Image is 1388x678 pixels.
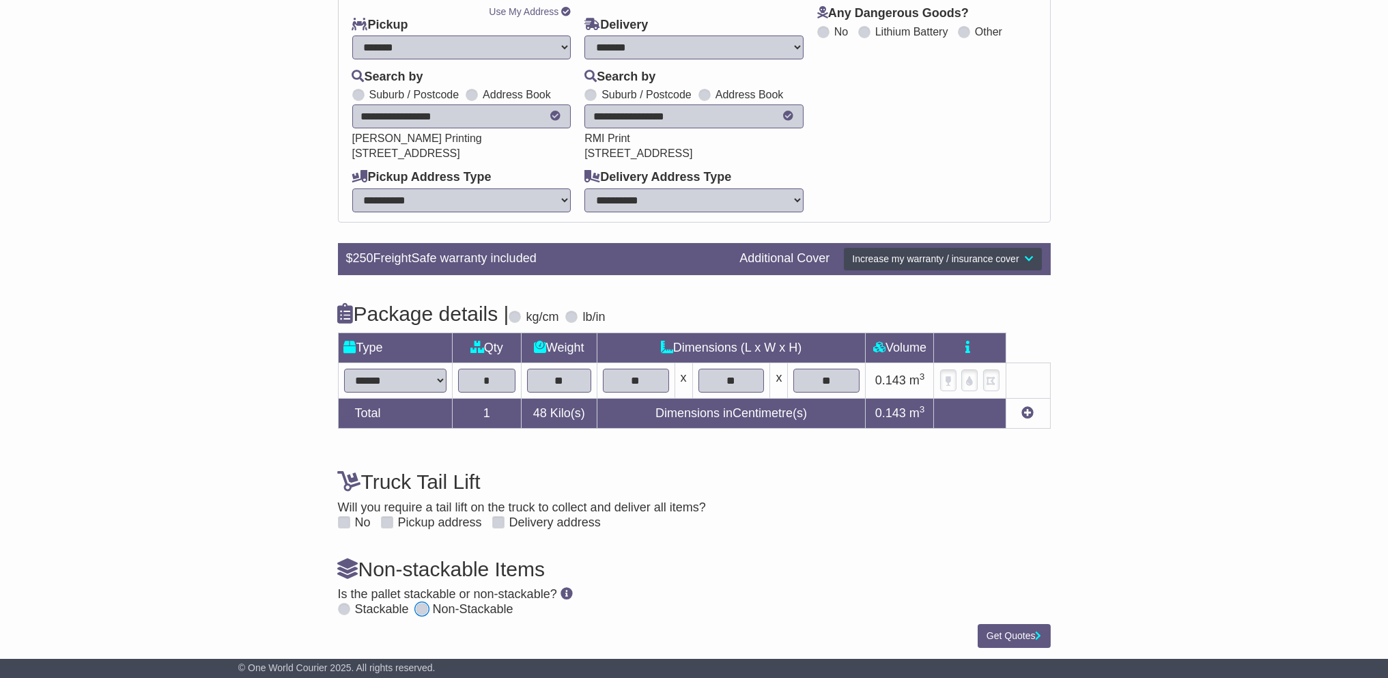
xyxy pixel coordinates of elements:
[521,398,597,428] td: Kilo(s)
[597,398,866,428] td: Dimensions in Centimetre(s)
[909,373,925,387] span: m
[920,404,925,414] sup: 3
[452,333,521,363] td: Qty
[509,515,601,531] label: Delivery address
[584,132,630,144] span: RMI Print
[352,18,408,33] label: Pickup
[533,406,547,420] span: 48
[355,602,409,617] label: Stackable
[433,602,513,617] label: Non-Stackable
[352,132,482,144] span: [PERSON_NAME] Printing
[597,333,866,363] td: Dimensions (L x W x H)
[866,333,934,363] td: Volume
[675,363,692,398] td: x
[584,147,692,159] span: [STREET_ADDRESS]
[352,70,423,85] label: Search by
[352,147,460,159] span: [STREET_ADDRESS]
[355,515,371,531] label: No
[398,515,482,531] label: Pickup address
[584,170,731,185] label: Delivery Address Type
[716,88,784,101] label: Address Book
[338,333,452,363] td: Type
[584,18,648,33] label: Delivery
[338,302,509,325] h4: Package details |
[852,253,1019,264] span: Increase my warranty / insurance cover
[338,587,557,601] span: Is the pallet stackable or non-stackable?
[582,310,605,325] label: lb/in
[352,170,492,185] label: Pickup Address Type
[834,25,848,38] label: No
[526,310,558,325] label: kg/cm
[338,470,1051,493] h4: Truck Tail Lift
[733,251,836,266] div: Additional Cover
[339,251,733,266] div: $ FreightSafe warranty included
[483,88,551,101] label: Address Book
[331,464,1058,531] div: Will you require a tail lift on the truck to collect and deliver all items?
[920,371,925,382] sup: 3
[452,398,521,428] td: 1
[978,624,1051,648] button: Get Quotes
[817,6,969,21] label: Any Dangerous Goods?
[1022,406,1034,420] a: Add new item
[338,398,452,428] td: Total
[338,558,1051,580] h4: Non-stackable Items
[770,363,788,398] td: x
[875,406,906,420] span: 0.143
[909,406,925,420] span: m
[353,251,373,265] span: 250
[489,6,558,17] a: Use My Address
[875,373,906,387] span: 0.143
[601,88,692,101] label: Suburb / Postcode
[238,662,436,673] span: © One World Courier 2025. All rights reserved.
[875,25,948,38] label: Lithium Battery
[975,25,1002,38] label: Other
[369,88,459,101] label: Suburb / Postcode
[843,247,1042,271] button: Increase my warranty / insurance cover
[584,70,655,85] label: Search by
[521,333,597,363] td: Weight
